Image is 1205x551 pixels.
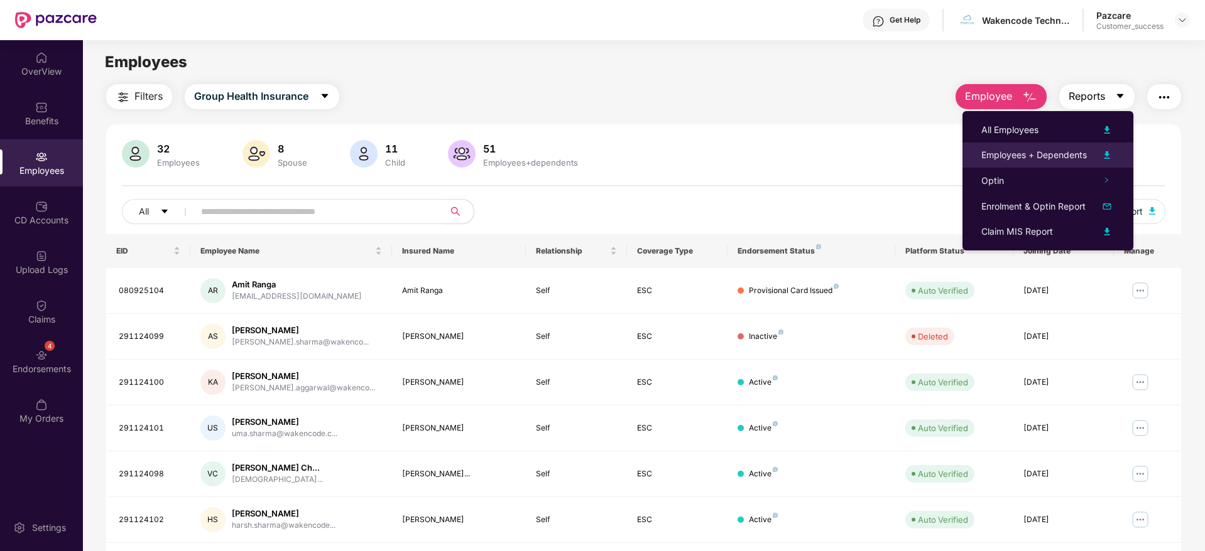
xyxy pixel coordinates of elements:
[45,341,55,351] div: 4
[448,140,476,168] img: svg+xml;base64,PHN2ZyB4bWxucz0iaHR0cDovL3d3dy53My5vcmcvMjAwMC9zdmciIHhtbG5zOnhsaW5rPSJodHRwOi8vd3...
[526,234,626,268] th: Relationship
[1099,122,1115,137] img: svg+xml;base64,PHN2ZyB4bWxucz0iaHR0cDovL3d3dy53My5vcmcvMjAwMC9zdmciIHhtbG5zOnhsaW5rPSJodHRwOi8vd3...
[773,513,778,518] img: svg+xml;base64,PHN2ZyB4bWxucz0iaHR0cDovL3d3dy53My5vcmcvMjAwMC9zdmciIHdpZHRoPSI4IiBoZWlnaHQ9IjgiIH...
[1023,468,1104,480] div: [DATE]
[350,140,378,168] img: svg+xml;base64,PHN2ZyB4bWxucz0iaHR0cDovL3d3dy53My5vcmcvMjAwMC9zdmciIHhtbG5zOnhsaW5rPSJodHRwOi8vd3...
[232,291,362,302] div: [EMAIL_ADDRESS][DOMAIN_NAME]
[392,234,526,268] th: Insured Name
[383,142,408,155] div: 11
[981,148,1087,162] div: Employees + Dependents
[232,416,337,428] div: [PERSON_NAME]
[134,88,163,104] span: Filters
[890,15,920,25] div: Get Help
[1023,331,1104,343] div: [DATE]
[119,377,180,388] div: 291124100
[965,88,1012,104] span: Employee
[1099,224,1115,239] img: svg+xml;base64,PHN2ZyB4bWxucz0iaHR0cDovL3d3dy53My5vcmcvMjAwMC9zdmciIHhtbG5zOnhsaW5rPSJodHRwOi8vd3...
[1069,88,1105,104] span: Reports
[232,508,335,520] div: [PERSON_NAME]
[232,324,369,336] div: [PERSON_NAME]
[905,246,1003,256] div: Platform Status
[1130,510,1150,530] img: manageButton
[481,142,581,155] div: 51
[1114,234,1181,268] th: Manage
[402,377,516,388] div: [PERSON_NAME]
[1023,514,1104,526] div: [DATE]
[13,522,26,534] img: svg+xml;base64,PHN2ZyBpZD0iU2V0dGluZy0yMHgyMCIgeG1sbnM9Imh0dHA6Ly93d3cudzMub3JnLzIwMDAvc3ZnIiB3aW...
[402,331,516,343] div: [PERSON_NAME]
[536,514,616,526] div: Self
[200,461,226,486] div: VC
[749,331,783,343] div: Inactive
[232,370,375,382] div: [PERSON_NAME]
[536,246,607,256] span: Relationship
[200,246,373,256] span: Employee Name
[778,329,783,334] img: svg+xml;base64,PHN2ZyB4bWxucz0iaHR0cDovL3d3dy53My5vcmcvMjAwMC9zdmciIHdpZHRoPSI4IiBoZWlnaHQ9IjgiIH...
[185,84,339,109] button: Group Health Insurancecaret-down
[981,200,1086,213] div: Enrolment & Optin Report
[232,279,362,291] div: Amit Ranga
[106,84,172,109] button: Filters
[816,244,821,249] img: svg+xml;base64,PHN2ZyB4bWxucz0iaHR0cDovL3d3dy53My5vcmcvMjAwMC9zdmciIHdpZHRoPSI4IiBoZWlnaHQ9IjgiIH...
[637,514,717,526] div: ESC
[320,91,330,102] span: caret-down
[1099,147,1115,163] img: svg+xml;base64,PHN2ZyB4bWxucz0iaHR0cDovL3d3dy53My5vcmcvMjAwMC9zdmciIHhtbG5zOnhsaW5rPSJodHRwOi8vd3...
[1096,21,1164,31] div: Customer_success
[637,468,717,480] div: ESC
[1023,422,1104,434] div: [DATE]
[200,507,226,532] div: HS
[1149,207,1155,215] img: svg+xml;base64,PHN2ZyB4bWxucz0iaHR0cDovL3d3dy53My5vcmcvMjAwMC9zdmciIHhtbG5zOnhsaW5rPSJodHRwOi8vd3...
[35,200,48,213] img: svg+xml;base64,PHN2ZyBpZD0iQ0RfQWNjb3VudHMiIGRhdGEtbmFtZT0iQ0QgQWNjb3VudHMiIHhtbG5zPSJodHRwOi8vd3...
[232,382,375,394] div: [PERSON_NAME].aggarwal@wakenco...
[536,377,616,388] div: Self
[232,336,369,348] div: [PERSON_NAME].sharma@wakenco...
[872,15,885,28] img: svg+xml;base64,PHN2ZyBpZD0iSGVscC0zMngzMiIgeG1sbnM9Imh0dHA6Ly93d3cudzMub3JnLzIwMDAvc3ZnIiB3aWR0aD...
[536,285,616,297] div: Self
[956,84,1047,109] button: Employee
[232,462,323,474] div: [PERSON_NAME] Ch...
[105,53,187,71] span: Employees
[981,225,1053,238] div: Claim MIS Report
[481,158,581,168] div: Employees+dependents
[627,234,728,268] th: Coverage Type
[749,285,839,297] div: Provisional Card Issued
[119,468,180,480] div: 291124098
[637,331,717,343] div: ESC
[773,375,778,380] img: svg+xml;base64,PHN2ZyB4bWxucz0iaHR0cDovL3d3dy53My5vcmcvMjAwMC9zdmciIHdpZHRoPSI4IiBoZWlnaHQ9IjgiIH...
[155,142,202,155] div: 32
[232,428,337,440] div: uma.sharma@wakencode.c...
[1096,9,1164,21] div: Pazcare
[1115,91,1125,102] span: caret-down
[1130,372,1150,392] img: manageButton
[918,513,968,526] div: Auto Verified
[1130,281,1150,301] img: manageButton
[116,246,171,256] span: EID
[918,376,968,388] div: Auto Verified
[443,206,467,217] span: search
[536,331,616,343] div: Self
[35,151,48,163] img: svg+xml;base64,PHN2ZyBpZD0iRW1wbG95ZWVzIiB4bWxucz0iaHR0cDovL3d3dy53My5vcmcvMjAwMC9zdmciIHdpZHRoPS...
[35,299,48,312] img: svg+xml;base64,PHN2ZyBpZD0iQ2xhaW0iIHhtbG5zPSJodHRwOi8vd3d3LnczLm9yZy8yMDAwL3N2ZyIgd2lkdGg9IjIwIi...
[536,468,616,480] div: Self
[1130,464,1150,484] img: manageButton
[106,234,190,268] th: EID
[637,422,717,434] div: ESC
[402,468,516,480] div: [PERSON_NAME]...
[35,349,48,361] img: svg+xml;base64,PHN2ZyBpZD0iRW5kb3JzZW1lbnRzIiB4bWxucz0iaHR0cDovL3d3dy53My5vcmcvMjAwMC9zdmciIHdpZH...
[200,324,226,349] div: AS
[958,11,976,29] img: Wakencode-%20Logo.png
[139,205,149,218] span: All
[15,12,97,28] img: New Pazcare Logo
[119,331,180,343] div: 291124099
[402,285,516,297] div: Amit Ranga
[1177,15,1187,25] img: svg+xml;base64,PHN2ZyBpZD0iRHJvcGRvd24tMzJ4MzIiIHhtbG5zPSJodHRwOi8vd3d3LnczLm9yZy8yMDAwL3N2ZyIgd2...
[918,422,968,434] div: Auto Verified
[1099,199,1115,214] img: svg+xml;base64,PHN2ZyB4bWxucz0iaHR0cDovL3d3dy53My5vcmcvMjAwMC9zdmciIHhtbG5zOnhsaW5rPSJodHRwOi8vd3...
[35,399,48,411] img: svg+xml;base64,PHN2ZyBpZD0iTXlfT3JkZXJzIiBkYXRhLW5hbWU9Ik15IE9yZGVycyIgeG1sbnM9Imh0dHA6Ly93d3cudz...
[116,90,131,105] img: svg+xml;base64,PHN2ZyB4bWxucz0iaHR0cDovL3d3dy53My5vcmcvMjAwMC9zdmciIHdpZHRoPSIyNCIgaGVpZ2h0PSIyNC...
[200,278,226,303] div: AR
[232,474,323,486] div: [DEMOGRAPHIC_DATA]...
[1023,377,1104,388] div: [DATE]
[190,234,392,268] th: Employee Name
[275,158,310,168] div: Spouse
